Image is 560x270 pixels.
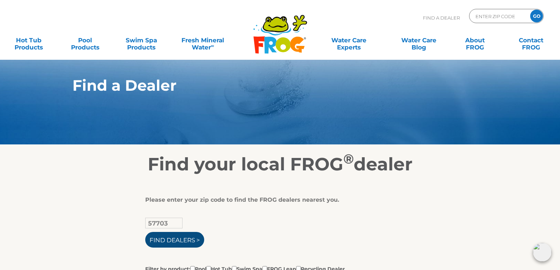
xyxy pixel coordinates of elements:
h1: Find a Dealer [72,77,455,94]
input: GO [530,10,543,22]
a: Water CareBlog [397,33,441,47]
div: Please enter your zip code to find the FROG dealers nearest you. [145,196,410,203]
img: openIcon [533,243,551,261]
sup: ® [343,151,354,167]
input: Find Dealers > [145,232,204,248]
input: Zip Code Form [475,11,523,21]
h2: Find your local FROG dealer [62,154,499,175]
a: Hot TubProducts [7,33,51,47]
a: Water CareExperts [314,33,385,47]
a: Fresh MineralWater∞ [175,33,230,47]
a: PoolProducts [63,33,107,47]
p: Find A Dealer [423,9,460,27]
a: ContactFROG [509,33,553,47]
sup: ∞ [211,43,214,48]
a: AboutFROG [453,33,497,47]
a: Swim SpaProducts [119,33,163,47]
